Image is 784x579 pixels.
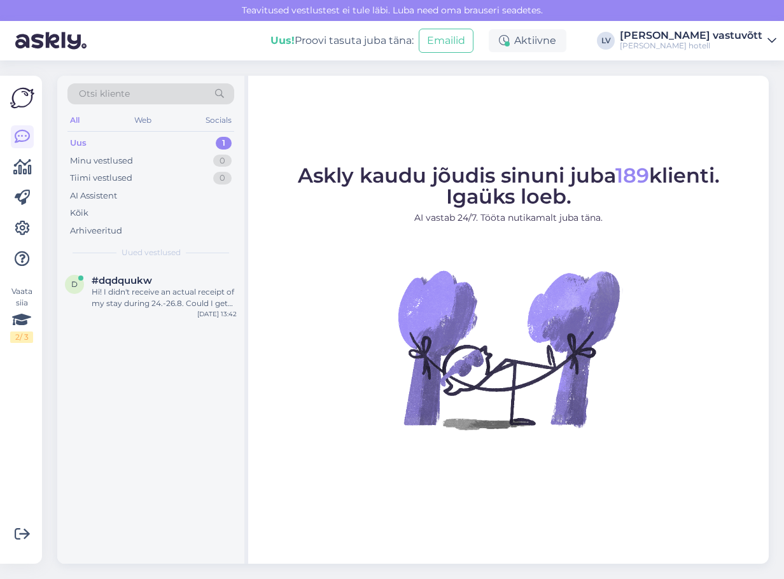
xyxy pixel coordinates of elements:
[213,155,232,167] div: 0
[122,247,181,258] span: Uued vestlused
[10,286,33,343] div: Vaata siia
[10,86,34,110] img: Askly Logo
[620,31,762,41] div: [PERSON_NAME] vastuvõtt
[70,190,117,202] div: AI Assistent
[620,31,776,51] a: [PERSON_NAME] vastuvõtt[PERSON_NAME] hotell
[71,279,78,289] span: d
[298,163,720,209] span: Askly kaudu jõudis sinuni juba klienti. Igaüks loeb.
[70,155,133,167] div: Minu vestlused
[620,41,762,51] div: [PERSON_NAME] hotell
[92,275,152,286] span: #dqdquukw
[615,163,649,188] span: 189
[270,33,414,48] div: Proovi tasuta juba täna:
[197,309,237,319] div: [DATE] 13:42
[270,34,295,46] b: Uus!
[70,172,132,185] div: Tiimi vestlused
[419,29,473,53] button: Emailid
[597,32,615,50] div: LV
[70,207,88,220] div: Kõik
[489,29,566,52] div: Aktiivne
[216,137,232,150] div: 1
[70,225,122,237] div: Arhiveeritud
[203,112,234,129] div: Socials
[298,211,720,225] p: AI vastab 24/7. Tööta nutikamalt juba täna.
[79,87,130,101] span: Otsi kliente
[132,112,154,129] div: Web
[67,112,82,129] div: All
[10,331,33,343] div: 2 / 3
[394,235,623,464] img: No Chat active
[213,172,232,185] div: 0
[92,286,237,309] div: Hi! I didn't receive an actual receipt of my stay during 24.-26.8. Could I get one? My booking nu...
[70,137,87,150] div: Uus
